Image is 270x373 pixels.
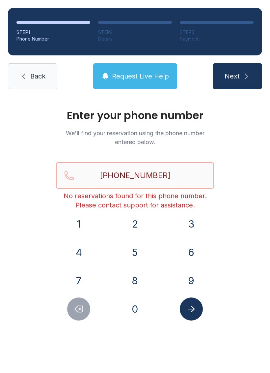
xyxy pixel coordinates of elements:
span: Back [30,72,45,81]
button: 9 [180,269,203,292]
button: 0 [123,297,147,321]
h1: Enter your phone number [56,110,214,121]
div: Details [98,36,172,42]
div: No reservations found for this phone number. Please contact support for assistance. [56,191,214,210]
div: Phone Number [16,36,90,42]
span: Request Live Help [112,72,169,81]
button: Submit lookup form [180,297,203,321]
button: 5 [123,241,147,264]
button: 1 [67,212,90,235]
div: Payment [180,36,254,42]
input: Reservation phone number [56,162,214,189]
span: Next [225,72,240,81]
div: STEP 2 [98,29,172,36]
button: 6 [180,241,203,264]
div: STEP 1 [16,29,90,36]
p: We'll find your reservation using the phone number entered below. [56,129,214,146]
div: STEP 3 [180,29,254,36]
button: Delete number [67,297,90,321]
button: 3 [180,212,203,235]
button: 2 [123,212,147,235]
button: 7 [67,269,90,292]
button: 4 [67,241,90,264]
button: 8 [123,269,147,292]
